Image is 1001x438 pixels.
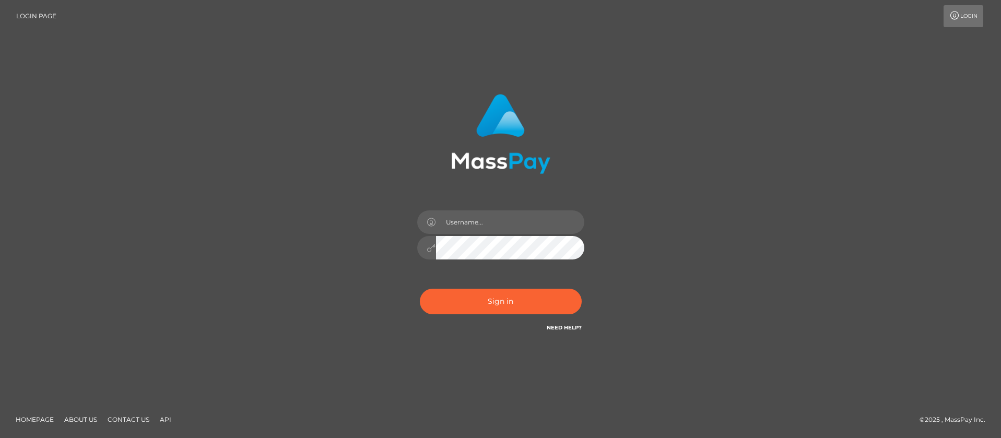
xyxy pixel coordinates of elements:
a: Need Help? [547,324,582,331]
a: Homepage [11,411,58,428]
a: About Us [60,411,101,428]
div: © 2025 , MassPay Inc. [920,414,993,425]
a: Login [944,5,983,27]
a: API [156,411,175,428]
img: MassPay Login [451,94,550,174]
button: Sign in [420,289,582,314]
a: Contact Us [103,411,154,428]
a: Login Page [16,5,56,27]
input: Username... [436,210,584,234]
